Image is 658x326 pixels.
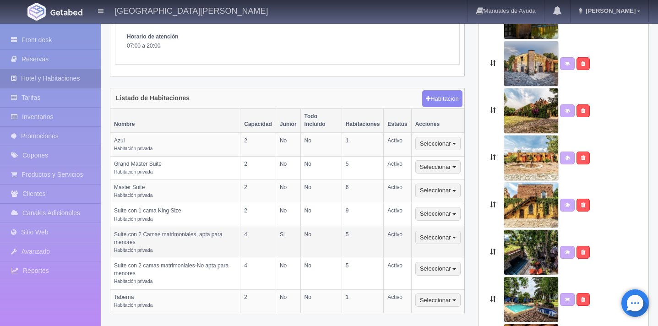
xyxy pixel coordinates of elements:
[415,231,461,244] button: Seleccionar
[276,109,300,132] th: Junior
[342,156,384,179] td: 5
[422,90,462,108] button: Habitación
[411,109,464,132] th: Acciones
[110,109,240,132] th: Nombre
[240,180,276,203] td: 2
[240,227,276,258] td: 4
[504,229,559,275] img: 558_6608.png
[110,258,240,289] td: Suite con 2 camas matrimoniales-No apta para menores
[384,203,411,227] td: Activo
[504,182,559,228] img: 558_6606.png
[240,203,276,227] td: 2
[110,133,240,157] td: Azul
[114,169,152,174] small: Habitación privada
[276,133,300,157] td: No
[384,289,411,313] td: Activo
[300,289,342,313] td: No
[300,227,342,258] td: No
[114,193,152,198] small: Habitación privada
[384,180,411,203] td: Activo
[342,203,384,227] td: 9
[342,258,384,289] td: 5
[240,133,276,157] td: 2
[240,109,276,132] th: Capacidad
[276,203,300,227] td: No
[300,203,342,227] td: No
[127,33,179,40] strong: Horario de atención
[114,217,152,222] small: Habitación privada
[415,184,461,197] button: Seleccionar
[114,303,152,308] small: Habitación privada
[415,137,461,151] button: Seleccionar
[384,258,411,289] td: Activo
[110,156,240,179] td: Grand Master Suite
[240,156,276,179] td: 2
[300,156,342,179] td: No
[50,9,82,16] img: Getabed
[116,95,190,102] h4: Listado de Habitaciones
[342,109,384,132] th: Habitaciones
[504,88,559,134] img: 558_6611.png
[276,258,300,289] td: No
[504,41,559,87] img: 558_6614.png
[415,293,461,307] button: Seleccionar
[342,133,384,157] td: 1
[300,258,342,289] td: No
[300,133,342,157] td: No
[114,279,152,284] small: Habitación privada
[110,289,240,313] td: Taberna
[110,203,240,227] td: Suite con 1 cama King Size
[114,146,152,151] small: Habitación privada
[384,156,411,179] td: Activo
[114,248,152,253] small: Habitación privada
[384,133,411,157] td: Activo
[276,289,300,313] td: No
[583,7,636,14] span: [PERSON_NAME]
[276,227,300,258] td: Si
[415,262,461,276] button: Seleccionar
[342,180,384,203] td: 6
[384,227,411,258] td: Activo
[504,277,559,322] img: 558_6605.png
[127,5,280,50] address: [PHONE_NUMBER] 07:00 a 20:00
[300,180,342,203] td: No
[342,289,384,313] td: 1
[415,160,461,174] button: Seleccionar
[240,258,276,289] td: 4
[276,156,300,179] td: No
[276,180,300,203] td: No
[415,207,461,221] button: Seleccionar
[300,109,342,132] th: Todo Incluido
[504,135,559,181] img: 558_6610.png
[27,3,46,21] img: Getabed
[240,289,276,313] td: 2
[114,5,268,16] h4: [GEOGRAPHIC_DATA][PERSON_NAME]
[110,227,240,258] td: Suite con 2 Camas matrimoniales, apta para menores
[110,180,240,203] td: Master Suite
[384,109,411,132] th: Estatus
[342,227,384,258] td: 5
